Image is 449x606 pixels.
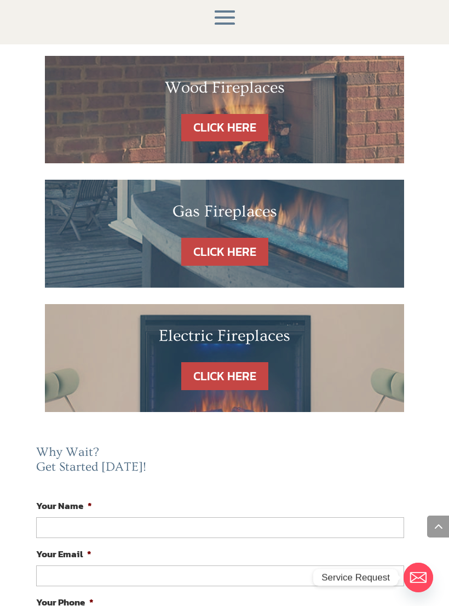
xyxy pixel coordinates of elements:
[36,445,413,481] h2: Why Wait? Get Started [DATE]!
[181,362,268,390] a: CLICK HERE
[181,114,268,142] a: CLICK HERE
[404,563,433,592] a: Email
[181,238,268,266] a: CLICK HERE
[78,202,371,227] h2: Gas Fireplaces
[36,548,91,560] label: Your Email
[78,78,371,103] h2: Wood Fireplaces
[78,326,371,351] h2: Electric Fireplaces
[36,500,92,512] label: Your Name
